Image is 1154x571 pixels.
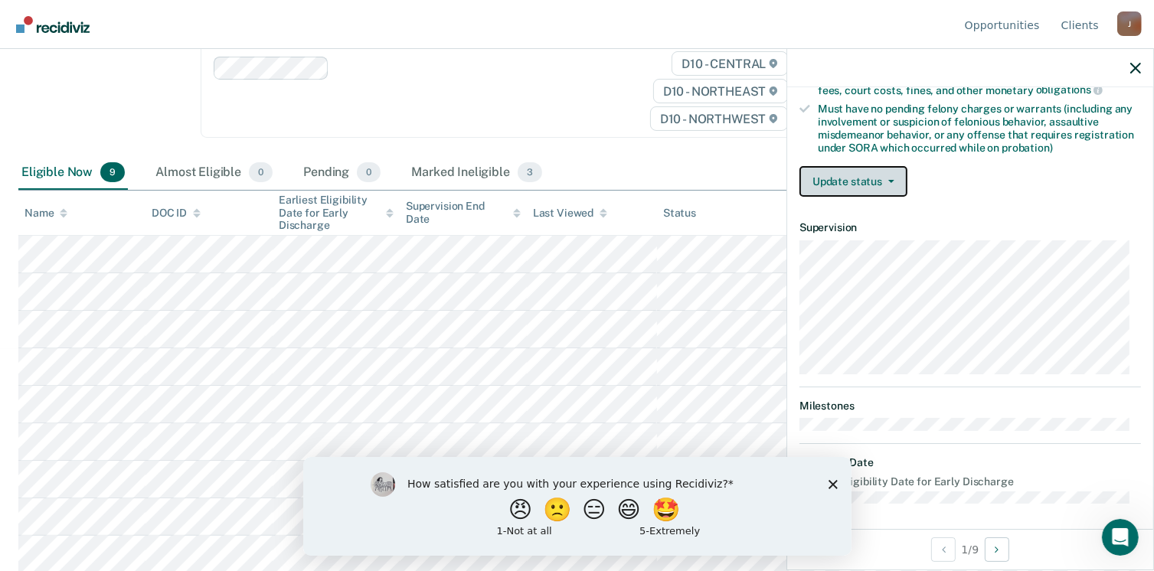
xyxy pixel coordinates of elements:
div: 1 / 9 [787,529,1153,569]
button: Next Opportunity [985,537,1009,562]
span: 0 [249,162,273,182]
div: Supervision End Date [406,200,521,226]
dt: Supervision [799,221,1141,234]
div: Name [25,207,67,220]
div: Earliest Eligibility Date for Early Discharge [279,194,394,232]
div: Almost Eligible [152,156,276,190]
dt: Earliest Eligibility Date for Early Discharge [799,475,1141,488]
div: Last Viewed [533,207,607,220]
div: DOC ID [152,207,201,220]
iframe: Survey by Kim from Recidiviz [303,457,852,556]
button: Profile dropdown button [1117,11,1142,36]
span: D10 - NORTHWEST [650,106,788,131]
iframe: Intercom live chat [1102,519,1139,556]
span: D10 - NORTHEAST [653,79,788,103]
span: D10 - CENTRAL [672,51,788,76]
dt: Milestones [799,400,1141,413]
button: Update status [799,166,907,197]
span: 0 [357,162,381,182]
dt: Eligibility Date [799,456,1141,469]
div: J [1117,11,1142,36]
span: probation) [1002,142,1053,154]
span: 3 [518,162,542,182]
div: Status [663,207,696,220]
img: Recidiviz [16,16,90,33]
div: Must have no pending felony charges or warrants (including any involvement or suspicion of feloni... [818,103,1141,154]
div: Eligible Now [18,156,128,190]
span: 9 [100,162,125,182]
div: Marked Ineligible [408,156,545,190]
div: Pending [300,156,384,190]
span: obligations [1036,83,1103,96]
button: Previous Opportunity [931,537,956,562]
